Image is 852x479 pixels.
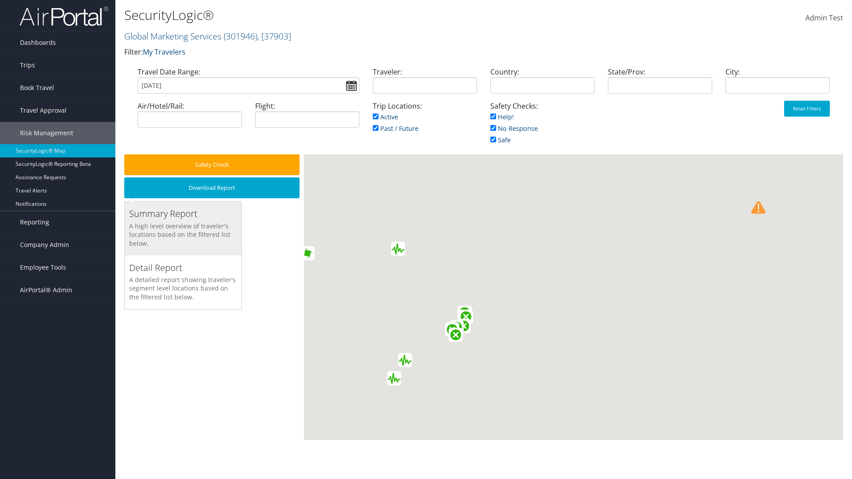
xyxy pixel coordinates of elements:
span: Company Admin [20,234,69,256]
button: Download Report [124,177,300,198]
div: Green forest fire alert in Brazil [450,320,464,334]
a: My Travelers [143,47,185,57]
h5: A detailed report showing traveler's segment level locations based on the filtered list below. [129,275,237,302]
button: Reset Filters [784,101,830,117]
span: Admin Test [805,13,843,23]
span: AirPortal® Admin [20,279,72,301]
span: Employee Tools [20,256,66,279]
span: Travel Approval [20,99,67,122]
a: Active [373,113,398,121]
img: airportal-logo.png [20,6,108,27]
div: Air/Hotel/Rail: [131,101,248,135]
a: Global Marketing Services [124,30,291,42]
span: Dashboards [20,31,56,54]
p: Filter: [124,47,603,58]
div: Green forest fire alert in Brazil [445,322,459,337]
span: ( 301946 ) [224,30,257,42]
div: State/Prov: [601,67,719,101]
div: City: [719,67,836,101]
a: No Response [490,124,538,133]
div: Green earthquake alert (Magnitude 4.6M, Depth:81.2km) in Dominican Republic 01/09/2025 09:27 UTC,... [391,242,405,256]
div: Green forest fire alert in Brazil [449,328,463,342]
h1: SecurityLogic® [124,6,603,24]
span: Book Travel [20,77,54,99]
div: Green forest fire alert in Brazil [457,319,471,333]
span: Reporting [20,211,49,233]
span: , [ 37903 ] [257,30,291,42]
div: Trip Locations: [366,101,484,143]
button: Safety Check [124,154,300,175]
div: Green earthquake alert (Magnitude 4.6M, Depth:61.209km) in Chile 01/09/2025 13:48 UTC, 810 thousa... [387,371,401,385]
h5: A high level overview of traveler's locations based on the filtered list below. [129,222,237,248]
h3: Detail Report [129,262,237,274]
div: Green forest fire alert in Brazil [459,310,473,324]
div: Safety Checks: [484,101,601,154]
div: Green forest fire alert in Brazil [458,306,472,320]
div: Traveler: [366,67,484,101]
a: Safe [490,136,511,144]
div: Travel Date Range: [131,67,366,101]
div: Green alert for tropical cyclone TWELVE-E-25. Population affected by Category 1 (120 km/h) wind s... [300,246,315,260]
a: Help! [490,113,514,121]
div: Country: [484,67,601,101]
div: Flight: [248,101,366,135]
div: Green earthquake alert (Magnitude 4.8M, Depth:166.608km) in Argentina 01/09/2025 07:38 UTC, 10 th... [398,353,412,367]
a: Past / Future [373,124,418,133]
a: Admin Test [805,4,843,32]
h3: Summary Report [129,208,237,220]
span: Trips [20,54,35,76]
span: Risk Management [20,122,73,144]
